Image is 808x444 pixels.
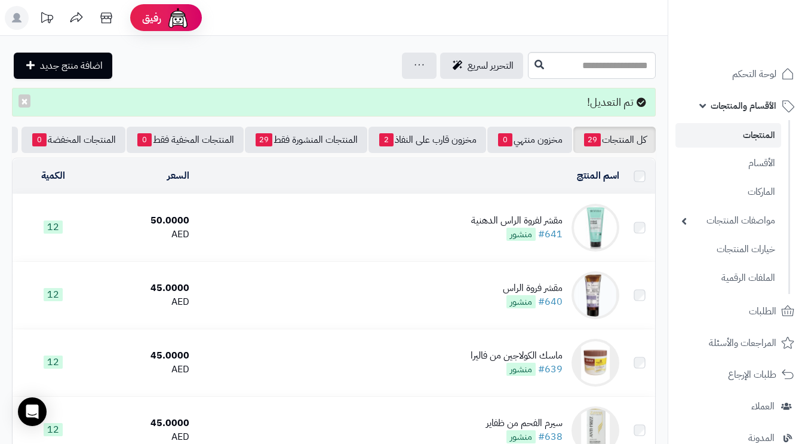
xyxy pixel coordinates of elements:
span: 2 [379,133,394,146]
span: منشور [506,363,536,376]
div: ماسك الكولاجين من فاليرا [471,349,563,363]
a: الكمية [41,169,65,183]
a: #641 [538,227,563,241]
span: 0 [498,133,512,146]
a: المنتجات [675,123,781,148]
a: الأقسام [675,151,781,176]
div: 45.0000 [98,417,189,430]
div: AED [98,430,189,444]
span: 12 [44,221,63,234]
div: AED [98,295,189,309]
a: مخزون منتهي0 [487,127,572,153]
span: لوحة التحكم [732,66,776,82]
a: الملفات الرقمية [675,265,781,291]
div: مقشر لفروة الراس الدهنية [471,214,563,228]
div: 45.0000 [98,349,189,363]
span: 12 [44,288,63,301]
span: الأقسام والمنتجات [711,97,776,114]
div: AED [98,363,189,376]
div: مقشر فروة الراس [503,281,563,295]
a: #640 [538,295,563,309]
a: التحرير لسريع [440,53,523,79]
a: طلبات الإرجاع [675,360,801,389]
span: منشور [506,295,536,308]
span: طلبات الإرجاع [728,366,776,383]
a: تحديثات المنصة [32,6,62,33]
span: التحرير لسريع [468,59,514,73]
a: #638 [538,430,563,444]
span: 29 [256,133,272,146]
a: #639 [538,362,563,376]
a: اسم المنتج [577,169,619,183]
a: مواصفات المنتجات [675,208,781,234]
span: 12 [44,356,63,369]
span: رفيق [142,11,161,25]
img: مقشر لفروة الراس الدهنية [572,204,619,252]
span: منشور [506,228,536,241]
div: تم التعديل! [12,88,656,117]
a: الماركات [675,179,781,205]
img: ماسك الكولاجين من فاليرا [572,339,619,387]
div: سيرم الفحم من ظفاير [486,417,563,430]
img: مقشر فروة الراس [572,271,619,319]
a: العملاء [675,392,801,421]
a: لوحة التحكم [675,60,801,88]
a: كل المنتجات29 [573,127,656,153]
span: 0 [137,133,152,146]
span: الطلبات [749,303,776,320]
a: المنتجات المخفضة0 [21,127,125,153]
span: 29 [584,133,601,146]
a: المراجعات والأسئلة [675,329,801,357]
span: 0 [32,133,47,146]
img: logo-2.png [727,33,797,59]
a: خيارات المنتجات [675,237,781,262]
span: اضافة منتج جديد [40,59,103,73]
div: 45.0000 [98,281,189,295]
span: منشور [506,430,536,443]
div: 50.0000 [98,214,189,228]
a: المنتجات المنشورة فقط29 [245,127,367,153]
div: AED [98,228,189,241]
div: Open Intercom Messenger [18,397,47,426]
a: المنتجات المخفية فقط0 [127,127,244,153]
a: الطلبات [675,297,801,326]
a: مخزون قارب على النفاذ2 [368,127,486,153]
img: ai-face.png [166,6,190,30]
a: اضافة منتج جديد [14,53,112,79]
button: × [19,94,30,108]
a: السعر [167,169,189,183]
span: المراجعات والأسئلة [709,335,776,351]
span: 12 [44,423,63,436]
span: العملاء [751,398,775,415]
